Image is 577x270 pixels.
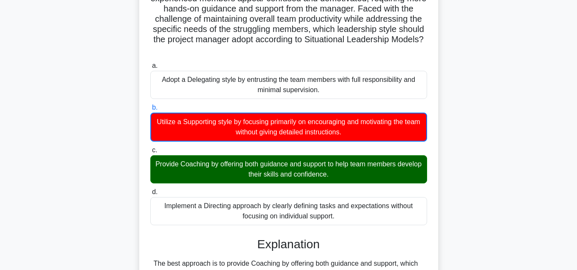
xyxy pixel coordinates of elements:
div: Adopt a Delegating style by entrusting the team members with full responsibility and minimal supe... [150,71,427,99]
div: Provide Coaching by offering both guidance and support to help team members develop their skills ... [150,155,427,183]
span: b. [152,104,158,111]
div: Utilize a Supporting style by focusing primarily on encouraging and motivating the team without g... [150,113,427,142]
h3: Explanation [155,237,422,252]
div: Implement a Directing approach by clearly defining tasks and expectations without focusing on ind... [150,197,427,225]
span: d. [152,188,158,195]
span: a. [152,62,158,69]
span: c. [152,146,157,154]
